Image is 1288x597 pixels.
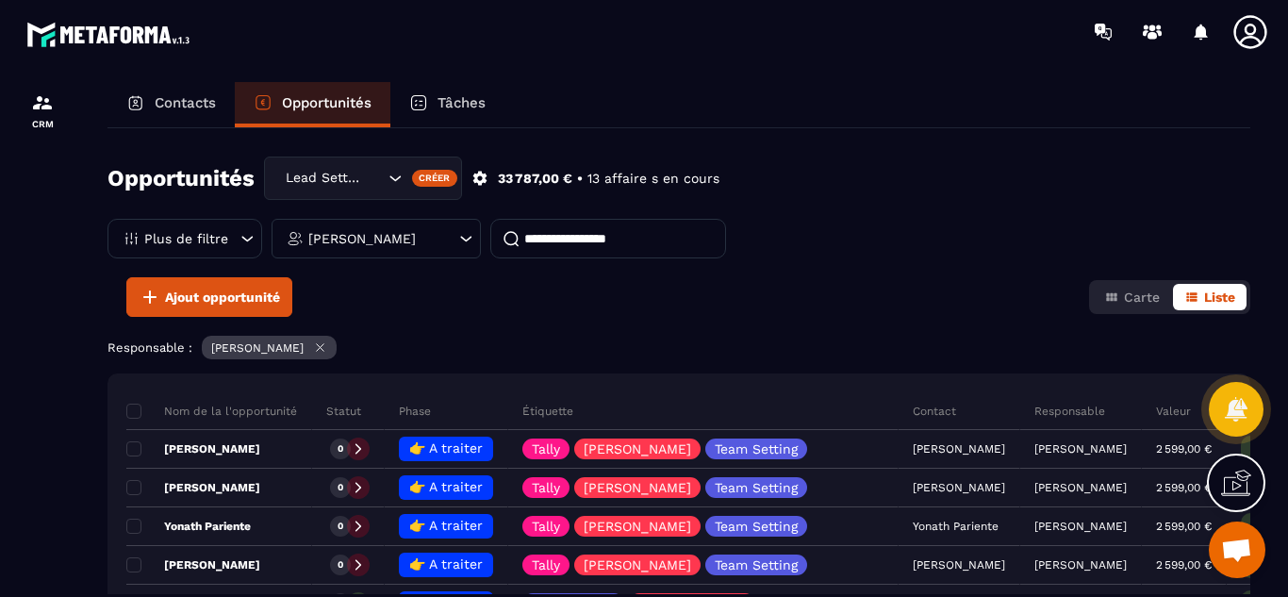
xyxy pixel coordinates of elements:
p: [PERSON_NAME] [584,520,691,533]
div: Ouvrir le chat [1209,522,1265,578]
span: 👉 A traiter [409,440,483,456]
img: logo [26,17,196,52]
p: [PERSON_NAME] [1034,442,1127,456]
p: Plus de filtre [144,232,228,245]
button: Carte [1093,284,1171,310]
p: [PERSON_NAME] [584,558,691,572]
p: [PERSON_NAME] [211,341,304,355]
p: [PERSON_NAME] [126,557,260,572]
p: 13 affaire s en cours [587,170,719,188]
p: • [577,170,583,188]
p: [PERSON_NAME] [1034,558,1127,572]
p: Responsable : [107,340,192,355]
p: Statut [326,404,361,419]
span: Ajout opportunité [165,288,280,307]
p: [PERSON_NAME] [584,481,691,494]
a: Contacts [107,82,235,127]
p: Étiquette [522,404,573,419]
p: Contact [913,404,956,419]
p: Responsable [1034,404,1105,419]
p: Yonath Pariente [126,519,251,534]
p: 2 599,00 € [1156,520,1212,533]
p: 2 599,00 € [1156,442,1212,456]
div: Search for option [264,157,462,200]
input: Search for option [365,168,384,189]
img: formation [31,91,54,114]
span: Lead Setting [281,168,365,189]
p: Valeur [1156,404,1191,419]
button: Ajout opportunité [126,277,292,317]
p: Tally [532,520,560,533]
p: Team Setting [715,481,798,494]
p: Phase [399,404,431,419]
p: Team Setting [715,558,798,572]
a: Tâches [390,82,504,127]
h2: Opportunités [107,159,255,197]
p: [PERSON_NAME] [1034,520,1127,533]
p: Opportunités [282,94,372,111]
p: CRM [5,119,80,129]
p: Team Setting [715,520,798,533]
a: Opportunités [235,82,390,127]
p: 2 599,00 € [1156,481,1212,494]
button: Liste [1173,284,1247,310]
div: Créer [412,170,458,187]
p: Tally [532,481,560,494]
p: [PERSON_NAME] [126,480,260,495]
p: 0 [338,558,343,572]
span: 👉 A traiter [409,518,483,533]
span: 👉 A traiter [409,556,483,572]
p: 0 [338,520,343,533]
span: 👉 A traiter [409,479,483,494]
p: Tâches [438,94,486,111]
p: Tally [532,558,560,572]
span: Carte [1124,290,1160,305]
p: 0 [338,481,343,494]
p: 33 787,00 € [498,170,572,188]
p: Team Setting [715,442,798,456]
p: [PERSON_NAME] [1034,481,1127,494]
span: Liste [1204,290,1235,305]
p: [PERSON_NAME] [126,441,260,456]
p: [PERSON_NAME] [308,232,416,245]
p: [PERSON_NAME] [584,442,691,456]
p: Nom de la l'opportunité [126,404,297,419]
p: 2 599,00 € [1156,558,1212,572]
p: Contacts [155,94,216,111]
p: Tally [532,442,560,456]
p: 0 [338,442,343,456]
a: formationformationCRM [5,77,80,143]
